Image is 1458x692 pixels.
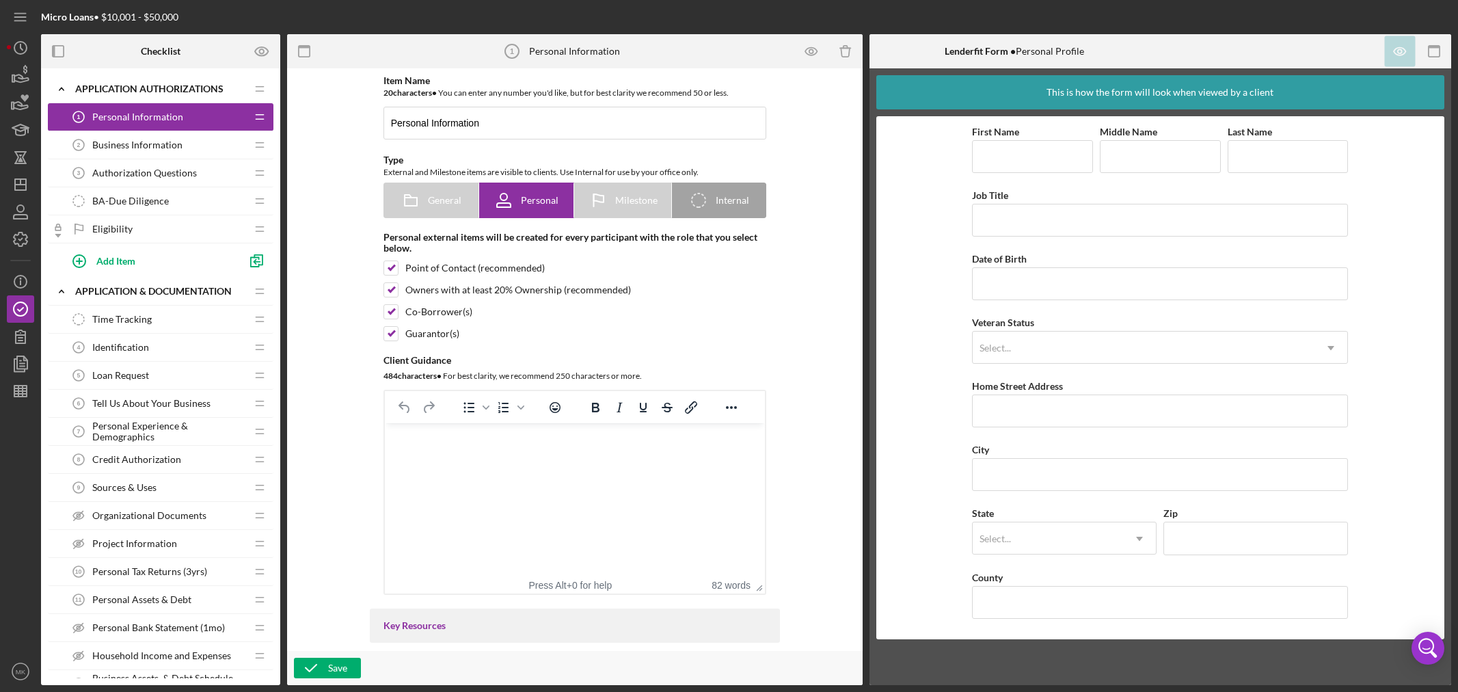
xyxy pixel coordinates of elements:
button: Emojis [543,398,567,417]
span: Time Tracking [92,314,152,325]
div: Add Item [96,248,135,274]
button: MK [7,658,34,685]
span: Personal Experience & Demographics [92,421,246,442]
tspan: 2 [77,142,81,148]
button: 82 words [712,580,751,591]
label: County [972,572,1003,583]
button: Underline [632,398,655,417]
div: Key Resources [383,620,766,631]
div: Point of Contact (recommended) [405,263,545,274]
tspan: 9 [77,484,81,491]
tspan: 5 [77,372,81,379]
div: Save [328,658,347,678]
label: Middle Name [1100,126,1157,137]
b: Checklist [141,46,180,57]
span: Eligibility [92,224,133,235]
button: Redo [417,398,440,417]
div: Item Name [383,75,766,86]
tspan: 10 [75,568,82,575]
span: BA-Due Diligence [92,196,169,207]
button: Save [294,658,361,678]
div: Select... [980,533,1011,544]
div: Numbered list [492,398,526,417]
span: Loan Request [92,370,149,381]
button: Italic [608,398,631,417]
span: Personal Tax Returns (3yrs) [92,566,207,577]
label: Home Street Address [972,380,1063,392]
button: Undo [393,398,416,417]
div: This is how the form will look when viewed by a client [1047,75,1273,109]
text: MK [16,668,26,676]
b: 484 character s • [383,371,442,381]
span: Business Information [92,139,183,150]
div: Personal Information [529,46,620,57]
div: Guarantor(s) [405,328,459,339]
b: Micro Loans [41,11,94,23]
div: Press the Up and Down arrow keys to resize the editor. [751,576,765,594]
div: External and Milestone items are visible to clients. Use Internal for use by your office only. [383,165,766,179]
tspan: 4 [77,344,81,351]
span: Personal Assets & Debt [92,594,191,605]
tspan: 11 [75,596,82,603]
span: Milestone [615,195,658,206]
div: Type [383,155,766,165]
button: Insert/edit link [679,398,703,417]
span: Household Income and Expenses [92,650,231,661]
span: Personal Information [92,111,183,122]
b: 20 character s • [383,88,437,98]
tspan: 1 [510,47,514,55]
span: Credit Authorization [92,454,181,465]
span: Identification [92,342,149,353]
label: City [972,444,989,455]
tspan: 8 [77,456,81,463]
tspan: 7 [77,428,81,435]
div: • $10,001 - $50,000 [41,12,178,23]
div: Open Intercom Messenger [1412,632,1444,665]
div: Personal Profile [945,46,1084,57]
label: Last Name [1228,126,1272,137]
div: Client Guidance [383,355,766,366]
label: First Name [972,126,1019,137]
span: Personal [521,195,558,206]
label: Date of Birth [972,253,1027,265]
button: Strikethrough [656,398,679,417]
tspan: 1 [77,114,81,120]
tspan: 6 [77,400,81,407]
iframe: Rich Text Area [385,423,765,576]
label: Zip [1163,507,1178,519]
div: You can enter any number you'd like, but for best clarity we recommend 50 or less. [383,86,766,100]
span: Personal Bank Statement (1mo) [92,622,225,633]
span: Project Information [92,538,177,549]
label: Job Title [972,189,1008,201]
div: For best clarity, we recommend 250 characters or more. [383,369,766,383]
div: Bullet list [457,398,491,417]
div: Select... [980,343,1011,354]
div: Personal external items will be created for every participant with the role that you select below. [383,232,766,254]
div: Press Alt+0 for help [511,580,631,591]
button: Add Item [62,247,239,274]
div: Owners with at least 20% Ownership (recommended) [405,284,631,295]
tspan: 3 [77,170,81,176]
span: Internal [716,195,749,206]
div: Application & Documentation [75,286,246,297]
span: General [428,195,461,206]
span: Sources & Uses [92,482,157,493]
span: Authorization Questions [92,168,197,178]
b: Lenderfit Form • [945,45,1016,57]
div: Co-Borrower(s) [405,306,472,317]
span: Tell Us About Your Business [92,398,211,409]
span: Organizational Documents [92,510,206,521]
button: Bold [584,398,607,417]
div: Application Authorizations [75,83,246,94]
button: Reveal or hide additional toolbar items [720,398,743,417]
